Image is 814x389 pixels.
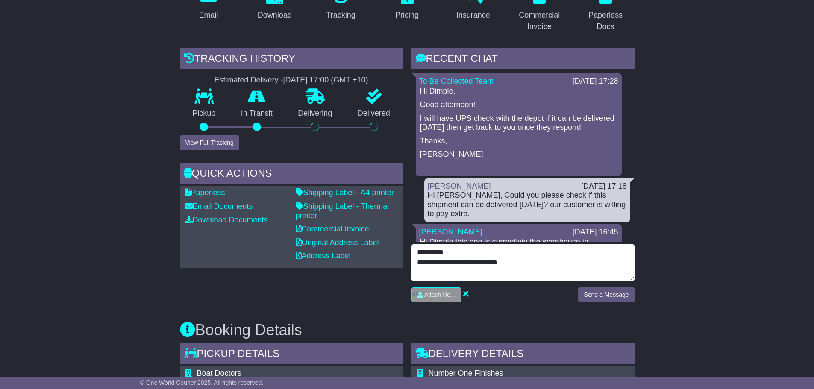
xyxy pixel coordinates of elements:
[456,9,490,21] div: Insurance
[420,114,617,132] p: I will have UPS check with the depot if it can be delivered [DATE] then get back to you once they...
[420,87,617,96] p: Hi Dimple,
[180,48,403,71] div: Tracking history
[578,287,634,302] button: Send a Message
[428,191,627,219] div: Hi [PERSON_NAME], Could you please check if this shipment can be delivered [DATE]? our customer i...
[180,322,635,339] h3: Booking Details
[582,9,629,32] div: Paperless Docs
[180,163,403,186] div: Quick Actions
[411,343,635,366] div: Delivery Details
[411,48,635,71] div: RECENT CHAT
[419,77,494,85] a: To Be Collected Team
[180,135,239,150] button: View Full Tracking
[185,188,225,197] a: Paperless
[345,109,403,118] p: Delivered
[573,77,618,86] div: [DATE] 17:28
[180,109,229,118] p: Pickup
[428,182,491,190] a: [PERSON_NAME]
[140,379,264,386] span: © One World Courier 2025. All rights reserved.
[283,76,368,85] div: [DATE] 17:00 (GMT +10)
[326,9,355,21] div: Tracking
[395,9,419,21] div: Pricing
[296,225,369,233] a: Commercial Invoice
[296,202,389,220] a: Shipping Label - Thermal printer
[296,252,351,260] a: Address Label
[420,150,617,159] p: [PERSON_NAME]
[228,109,285,118] p: In Transit
[420,237,617,265] p: Hi Dimple this one is currentlyin the warehouse in [GEOGRAPHIC_DATA] this was updated at 3PM and ...
[516,9,563,32] div: Commercial Invoice
[185,202,253,211] a: Email Documents
[197,369,241,377] span: Boat Doctors
[296,238,379,247] a: Original Address Label
[199,9,218,21] div: Email
[420,100,617,110] p: Good afternoon!
[581,182,627,191] div: [DATE] 17:18
[180,76,403,85] div: Estimated Delivery -
[180,343,403,366] div: Pickup Details
[429,369,503,377] span: Number One Finishes
[258,9,292,21] div: Download
[185,216,268,224] a: Download Documents
[573,228,618,237] div: [DATE] 16:45
[420,137,617,146] p: Thanks,
[285,109,345,118] p: Delivering
[296,188,394,197] a: Shipping Label - A4 printer
[419,228,482,236] a: [PERSON_NAME]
